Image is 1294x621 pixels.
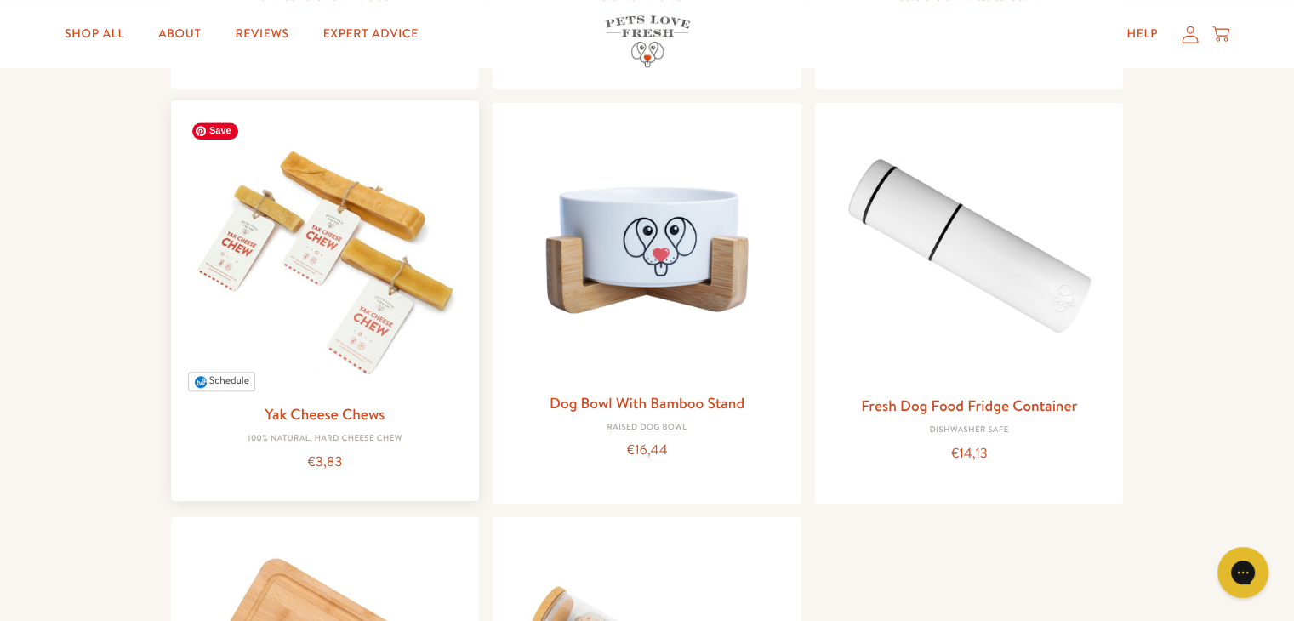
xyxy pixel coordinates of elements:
[51,17,138,51] a: Shop All
[221,17,302,51] a: Reviews
[506,117,788,384] img: Dog Bowl With Bamboo Stand
[605,15,690,67] img: Pets Love Fresh
[310,17,432,51] a: Expert Advice
[506,439,788,462] div: €16,44
[1113,17,1171,51] a: Help
[185,114,466,396] img: Yak Cheese Chews
[829,442,1110,465] div: €14,13
[185,434,466,444] div: 100% natural, hard cheese chew
[1209,541,1277,604] iframe: Gorgias live chat messenger
[145,17,214,51] a: About
[188,372,255,392] button: Schedule
[829,117,1110,386] img: Fresh Dog Food Fridge Container
[265,403,385,424] a: Yak Cheese Chews
[209,373,249,387] span: Schedule
[506,423,788,433] div: Raised Dog Bowl
[192,122,238,140] span: Save
[861,395,1077,416] a: Fresh Dog Food Fridge Container
[829,425,1110,436] div: Dishwasher Safe
[550,392,744,413] a: Dog Bowl With Bamboo Stand
[185,451,466,474] div: €3,83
